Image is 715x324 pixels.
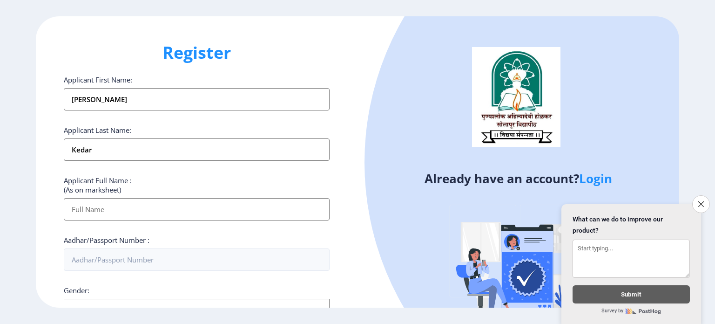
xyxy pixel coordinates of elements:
a: Login [579,170,612,187]
input: Last Name [64,138,330,161]
label: Applicant Full Name : (As on marksheet) [64,176,132,194]
label: Aadhar/Passport Number : [64,235,149,245]
label: Applicant First Name: [64,75,132,84]
h4: Already have an account? [364,171,672,186]
input: Aadhar/Passport Number [64,248,330,271]
label: Applicant Last Name: [64,125,131,135]
input: First Name [64,88,330,110]
h1: Register [64,41,330,64]
label: Gender: [64,286,89,295]
img: logo [472,47,560,147]
input: Full Name [64,198,330,221]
